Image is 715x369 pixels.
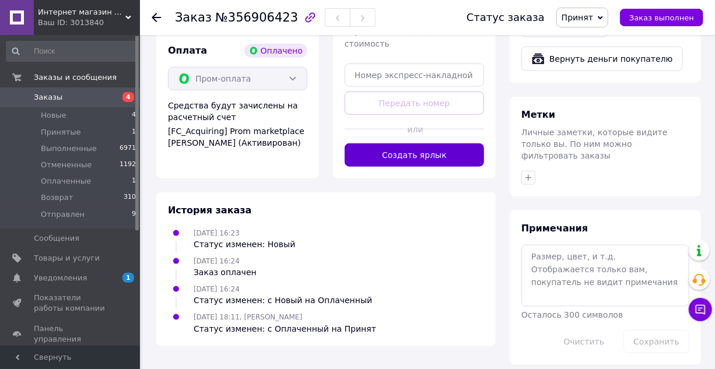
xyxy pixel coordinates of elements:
[194,323,376,335] div: Статус изменен: с Оплаченный на Принят
[194,257,240,265] span: [DATE] 16:24
[168,100,307,149] div: Средства будут зачислены на расчетный счет
[244,44,307,58] div: Оплачено
[41,176,91,187] span: Оплаченные
[34,324,108,345] span: Панель управления
[38,7,125,17] span: Интернет магазин 24 Часа
[132,176,136,187] span: 1
[521,310,623,319] span: Осталось 300 символов
[194,229,240,237] span: [DATE] 16:23
[689,298,712,321] button: Чат с покупателем
[175,10,212,24] span: Заказ
[404,22,486,54] div: 450 ₴
[41,127,81,138] span: Принятые
[194,238,295,250] div: Статус изменен: Новый
[345,64,484,87] input: Номер экспресс-накладной
[120,160,136,170] span: 1192
[168,205,252,216] span: История заказа
[41,110,66,121] span: Новые
[34,92,62,103] span: Заказы
[41,192,73,203] span: Возврат
[620,9,703,26] button: Заказ выполнен
[629,13,694,22] span: Заказ выполнен
[521,223,588,234] span: Примечания
[120,143,136,154] span: 6971
[132,127,136,138] span: 1
[408,124,422,135] span: или
[521,128,668,160] span: Личные заметки, которые видите только вы. По ним можно фильтровать заказы
[34,72,117,83] span: Заказы и сообщения
[521,47,683,71] button: Вернуть деньги покупателю
[34,273,87,283] span: Уведомления
[132,209,136,220] span: 9
[562,13,593,22] span: Принят
[467,12,545,23] div: Статус заказа
[132,110,136,121] span: 4
[41,209,85,220] span: Отправлен
[34,233,79,244] span: Сообщения
[194,266,257,278] div: Заказ оплачен
[521,109,555,120] span: Метки
[215,10,298,24] span: №356906423
[38,17,140,28] div: Ваш ID: 3013840
[152,12,161,23] div: Вернуться назад
[41,160,92,170] span: Отмененные
[194,313,302,321] span: [DATE] 18:11, [PERSON_NAME]
[124,192,136,203] span: 310
[122,92,134,102] span: 4
[168,125,307,149] div: [FC_Acquiring] Prom marketplace [PERSON_NAME] (Активирован)
[194,294,372,306] div: Статус изменен: с Новый на Оплаченный
[34,253,100,263] span: Товары и услуги
[34,293,108,314] span: Показатели работы компании
[6,41,137,62] input: Поиск
[168,45,207,56] span: Оплата
[41,143,97,154] span: Выполненные
[122,273,134,283] span: 1
[345,143,484,167] button: Создать ярлык
[194,285,240,293] span: [DATE] 16:24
